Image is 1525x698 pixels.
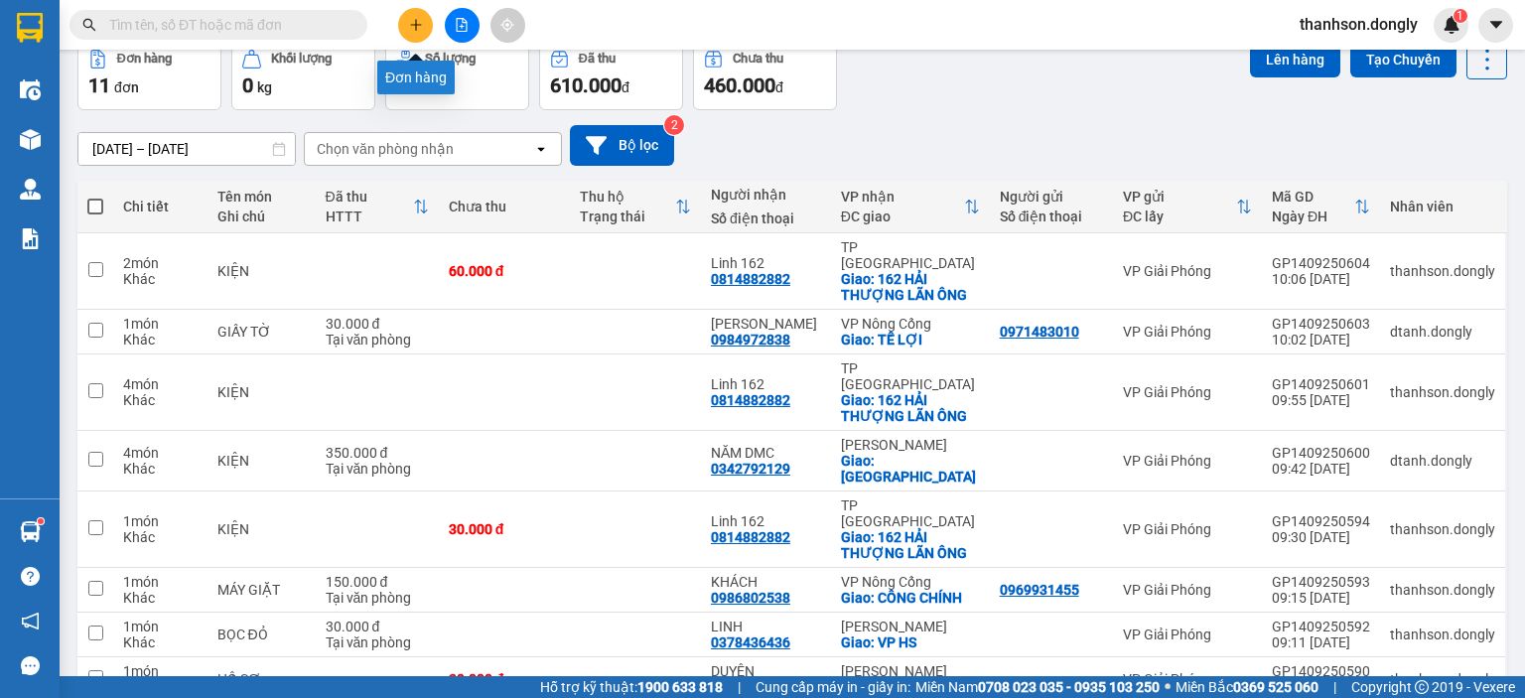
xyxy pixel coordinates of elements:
[711,619,821,634] div: LINH
[539,39,683,110] button: Đã thu610.000đ
[841,453,980,485] div: Giao: Trường Sơn
[445,8,480,43] button: file-add
[257,79,272,95] span: kg
[123,663,198,679] div: 1 món
[1390,263,1495,279] div: thanhson.dongly
[915,676,1160,698] span: Miền Nam
[756,676,910,698] span: Cung cấp máy in - giấy in:
[711,445,821,461] div: NĂM DMC
[1176,676,1318,698] span: Miền Bắc
[664,115,684,135] sup: 2
[1454,9,1467,23] sup: 1
[409,18,423,32] span: plus
[1456,9,1463,23] span: 1
[217,582,306,598] div: MÁY GIẶT
[1262,181,1380,233] th: Toggle SortBy
[326,461,429,477] div: Tại văn phòng
[1123,209,1236,224] div: ĐC lấy
[217,453,306,469] div: KIỆN
[1250,42,1340,77] button: Lên hàng
[217,189,306,205] div: Tên món
[17,13,43,43] img: logo-vxr
[579,52,616,66] div: Đã thu
[123,392,198,408] div: Khác
[1390,199,1495,214] div: Nhân viên
[123,271,198,287] div: Khác
[449,521,560,537] div: 30.000 đ
[326,445,429,461] div: 350.000 đ
[217,263,306,279] div: KIỆN
[711,461,790,477] div: 0342792129
[20,179,41,200] img: warehouse-icon
[841,332,980,348] div: Giao: TẾ LỢI
[711,271,790,287] div: 0814882882
[711,529,790,545] div: 0814882882
[21,612,40,630] span: notification
[1272,619,1370,634] div: GP1409250592
[455,18,469,32] span: file-add
[1233,679,1318,695] strong: 0369 525 060
[20,228,41,249] img: solution-icon
[831,181,990,233] th: Toggle SortBy
[123,376,198,392] div: 4 món
[1000,582,1079,598] div: 0969931455
[231,39,375,110] button: Khối lượng0kg
[1272,255,1370,271] div: GP1409250604
[533,141,549,157] svg: open
[1390,453,1495,469] div: dtanh.dongly
[693,39,837,110] button: Chưa thu460.000đ
[711,574,821,590] div: KHÁCH
[78,133,295,165] input: Select a date range.
[711,332,790,348] div: 0984972838
[622,79,629,95] span: đ
[550,73,622,97] span: 610.000
[1272,574,1370,590] div: GP1409250593
[20,129,41,150] img: warehouse-icon
[540,676,723,698] span: Hỗ trợ kỹ thuật:
[841,316,980,332] div: VP Nông Cống
[1443,16,1460,34] img: icon-new-feature
[1123,384,1252,400] div: VP Giải Phóng
[580,189,675,205] div: Thu hộ
[77,39,221,110] button: Đơn hàng11đơn
[316,181,439,233] th: Toggle SortBy
[1284,12,1434,37] span: thanhson.dongly
[326,189,413,205] div: Đã thu
[20,79,41,100] img: warehouse-icon
[326,332,429,348] div: Tại văn phòng
[1123,453,1252,469] div: VP Giải Phóng
[317,139,454,159] div: Chọn văn phòng nhận
[711,255,821,271] div: Linh 162
[570,125,674,166] button: Bộ lọc
[326,619,429,634] div: 30.000 đ
[1390,627,1495,642] div: thanhson.dongly
[1272,271,1370,287] div: 10:06 [DATE]
[123,332,198,348] div: Khác
[123,590,198,606] div: Khác
[217,324,306,340] div: GIẤY TỜ
[1272,189,1354,205] div: Mã GD
[1350,42,1456,77] button: Tạo Chuyến
[217,209,306,224] div: Ghi chú
[978,679,1160,695] strong: 0708 023 035 - 0935 103 250
[123,199,198,214] div: Chi tiết
[1165,683,1171,691] span: ⚪️
[841,271,980,303] div: Giao: 162 HẢI THƯỢNG LÃN ÔNG
[217,521,306,537] div: KIỆN
[580,209,675,224] div: Trạng thái
[449,199,560,214] div: Chưa thu
[123,634,198,650] div: Khác
[738,676,741,698] span: |
[841,497,980,529] div: TP [GEOGRAPHIC_DATA]
[1272,513,1370,529] div: GP1409250594
[1113,181,1262,233] th: Toggle SortBy
[217,627,306,642] div: BỌC ĐỎ
[242,73,253,97] span: 0
[326,574,429,590] div: 150.000 đ
[1415,680,1429,694] span: copyright
[1000,324,1079,340] div: 0971483010
[841,239,980,271] div: TP [GEOGRAPHIC_DATA]
[123,461,198,477] div: Khác
[179,102,297,123] span: GP1409250604
[217,671,306,687] div: HỒ SƠ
